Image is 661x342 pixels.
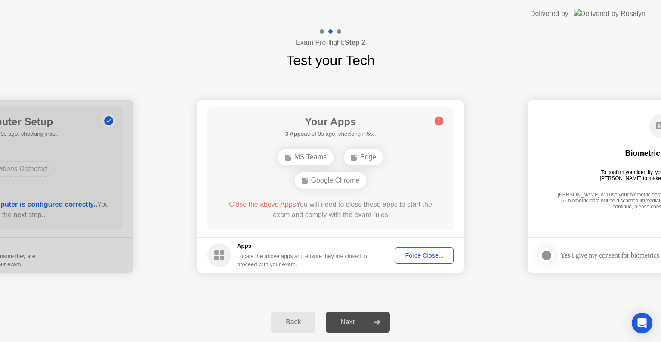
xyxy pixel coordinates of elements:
[229,201,296,208] span: Close the above Apps
[237,242,368,250] h5: Apps
[274,318,313,326] div: Back
[271,312,315,333] button: Back
[328,318,367,326] div: Next
[295,172,367,189] div: Google Chrome
[345,39,365,46] b: Step 2
[220,199,442,220] div: You will need to close these apps to start the exam and comply with the exam rules
[278,149,334,165] div: MS Teams
[398,252,451,259] div: Force Close...
[237,252,368,268] div: Locate the above apps and ensure they are closed to proceed with your exam.
[326,312,390,333] button: Next
[632,313,652,333] div: Open Intercom Messenger
[395,247,454,264] button: Force Close...
[285,114,376,130] h1: Your Apps
[285,130,376,138] h5: as of 0s ago, checking in5s..
[574,9,646,19] img: Delivered by Rosalyn
[285,131,304,137] b: 3 Apps
[560,252,571,259] strong: Yes,
[344,149,383,165] div: Edge
[530,9,568,19] div: Delivered by
[296,37,365,48] h4: Exam Pre-flight:
[286,50,375,71] h1: Test your Tech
